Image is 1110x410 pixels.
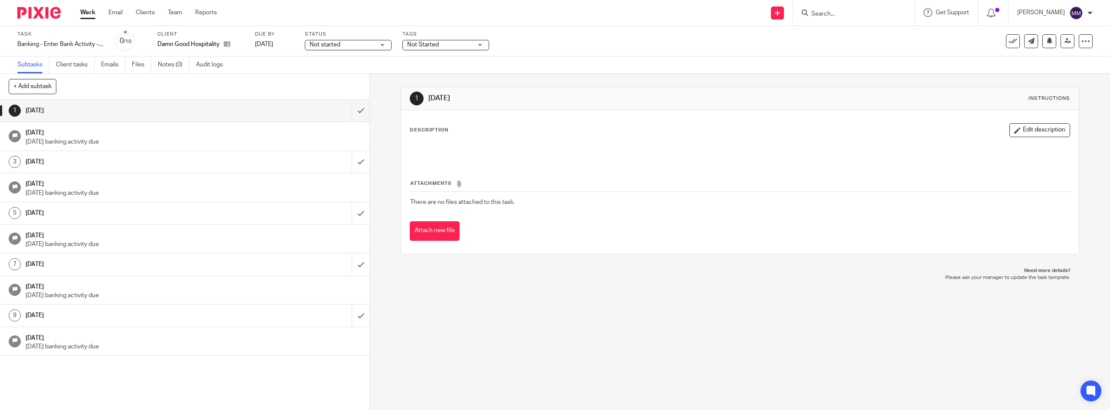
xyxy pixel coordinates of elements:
p: [DATE] banking activity due [26,291,361,300]
div: 7 [9,258,21,270]
h1: [DATE] [26,104,237,117]
h1: [DATE] [26,155,237,168]
button: Edit description [1009,123,1070,137]
a: Notes (0) [158,56,189,73]
h1: [DATE] [26,126,361,137]
a: Emails [101,56,125,73]
h1: [DATE] [428,94,758,103]
p: [PERSON_NAME] [1017,8,1065,17]
h1: [DATE] [26,229,361,240]
a: Reports [195,8,217,17]
p: [DATE] banking activity due [26,189,361,197]
span: [DATE] [255,41,273,47]
span: Get Support [936,10,969,16]
p: [DATE] banking activity due [26,138,361,146]
a: Work [80,8,95,17]
div: Banking - Enter Bank Activity - week 42 [17,40,104,49]
label: Task [17,31,104,38]
div: 1 [9,105,21,117]
img: Pixie [17,7,61,19]
a: Email [108,8,123,17]
p: Description [410,127,448,134]
small: /10 [124,39,131,44]
h1: [DATE] [26,258,237,271]
input: Search [810,10,888,18]
label: Due by [255,31,294,38]
span: Not Started [407,42,439,48]
p: [DATE] banking activity due [26,342,361,351]
p: Please ask your manager to update the task template. [409,274,1070,281]
h1: [DATE] [26,309,237,322]
div: 0 [120,36,131,46]
span: Not started [310,42,340,48]
img: svg%3E [1069,6,1083,20]
a: Subtasks [17,56,49,73]
label: Client [157,31,244,38]
div: 5 [9,207,21,219]
p: Need more details? [409,267,1070,274]
div: Instructions [1028,95,1070,102]
span: There are no files attached to this task. [410,199,515,205]
button: + Add subtask [9,79,56,94]
div: 1 [410,92,424,105]
a: Team [168,8,182,17]
a: Files [132,56,151,73]
div: 9 [9,309,21,321]
h1: [DATE] [26,331,361,342]
a: Audit logs [196,56,229,73]
p: Damn Good Hospitality [157,40,219,49]
h1: [DATE] [26,177,361,188]
h1: [DATE] [26,280,361,291]
a: Client tasks [56,56,95,73]
label: Tags [402,31,489,38]
p: [DATE] banking activity due [26,240,361,249]
div: 3 [9,156,21,168]
button: Attach new file [410,221,460,241]
label: Status [305,31,392,38]
span: Attachments [410,181,452,186]
h1: [DATE] [26,207,237,220]
a: Clients [136,8,155,17]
